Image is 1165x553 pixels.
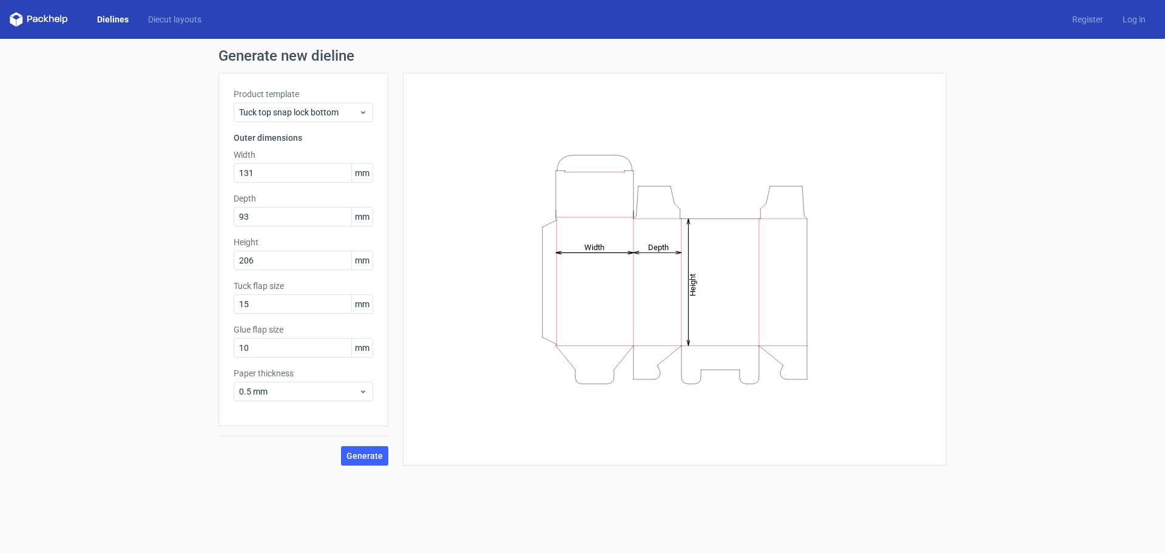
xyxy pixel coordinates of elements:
[346,452,383,460] span: Generate
[584,242,604,251] tspan: Width
[138,13,211,25] a: Diecut layouts
[234,132,373,144] h3: Outer dimensions
[688,273,697,296] tspan: Height
[234,236,373,248] label: Height
[234,88,373,100] label: Product template
[341,446,388,466] button: Generate
[351,339,373,357] span: mm
[351,164,373,182] span: mm
[351,208,373,226] span: mm
[1062,13,1113,25] a: Register
[351,295,373,313] span: mm
[234,192,373,205] label: Depth
[234,149,373,161] label: Width
[351,251,373,270] span: mm
[239,106,359,118] span: Tuck top snap lock bottom
[234,280,373,292] label: Tuck flap size
[239,385,359,398] span: 0.5 mm
[218,49,947,63] h1: Generate new dieline
[234,367,373,379] label: Paper thickness
[234,324,373,336] label: Glue flap size
[648,242,669,251] tspan: Depth
[1113,13,1155,25] a: Log in
[87,13,138,25] a: Dielines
